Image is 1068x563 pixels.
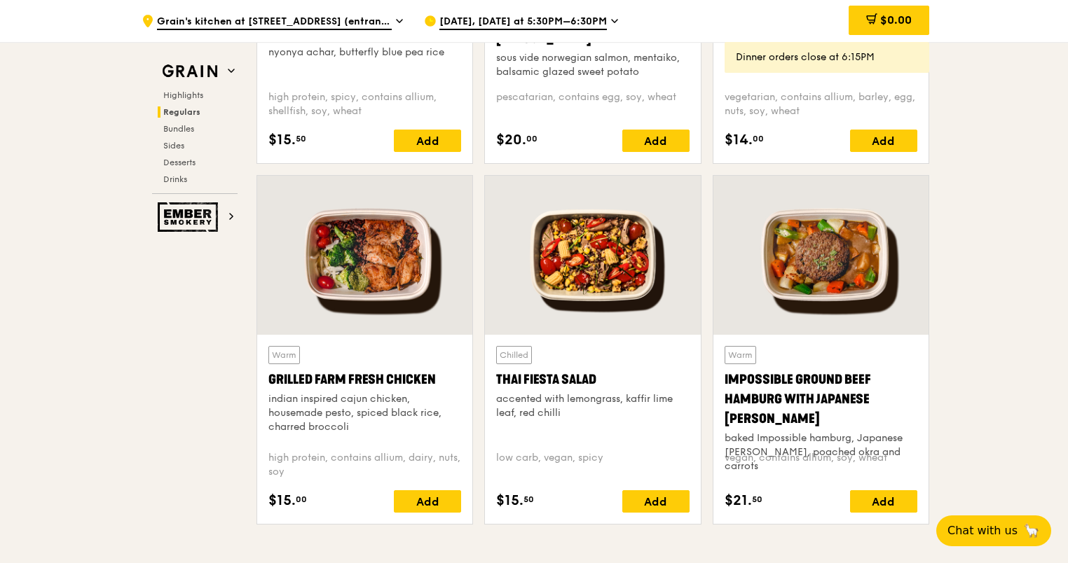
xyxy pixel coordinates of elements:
span: 50 [296,133,306,144]
span: [DATE], [DATE] at 5:30PM–6:30PM [439,15,607,30]
span: Regulars [163,107,200,117]
div: indian inspired cajun chicken, housemade pesto, spiced black rice, charred broccoli [268,392,461,434]
button: Chat with us🦙 [936,515,1051,546]
div: Add [622,490,690,513]
div: pescatarian, contains egg, soy, wheat [496,90,689,118]
div: high protein, spicy, contains allium, shellfish, soy, wheat [268,90,461,118]
span: Chat with us [947,522,1018,539]
div: Add [394,130,461,152]
div: Grilled Farm Fresh Chicken [268,370,461,389]
span: Bundles [163,124,194,134]
span: $20. [496,130,526,151]
span: Highlights [163,90,203,100]
span: $0.00 [880,13,912,27]
div: accented with lemongrass, kaffir lime leaf, red chilli [496,392,689,420]
span: Drinks [163,174,187,184]
span: 50 [752,494,762,505]
div: vegan, contains allium, soy, wheat [725,451,917,479]
div: Add [622,130,690,152]
span: Grain's kitchen at [STREET_ADDRESS] (entrance along [PERSON_NAME][GEOGRAPHIC_DATA]) [157,15,392,30]
div: Impossible Ground Beef Hamburg with Japanese [PERSON_NAME] [725,370,917,429]
span: Desserts [163,158,196,167]
div: housemade sambal marinated chicken, nyonya achar, butterfly blue pea rice [268,32,461,60]
div: low carb, vegan, spicy [496,451,689,479]
span: 00 [753,133,764,144]
div: Add [394,490,461,513]
span: 50 [523,494,534,505]
span: Sides [163,141,184,151]
div: sous vide norwegian salmon, mentaiko, balsamic glazed sweet potato [496,51,689,79]
div: vegetarian, contains allium, barley, egg, nuts, soy, wheat [725,90,917,118]
img: Ember Smokery web logo [158,202,222,232]
div: high protein, contains allium, dairy, nuts, soy [268,451,461,479]
span: 00 [526,133,538,144]
div: Add [850,490,917,513]
div: Chilled [496,346,532,364]
div: baked Impossible hamburg, Japanese [PERSON_NAME], poached okra and carrots [725,431,917,473]
span: $15. [268,130,296,151]
span: $14. [725,130,753,151]
div: Add [850,130,917,152]
div: Warm [725,346,756,364]
span: $15. [268,490,296,511]
span: $15. [496,490,523,511]
div: Thai Fiesta Salad [496,370,689,389]
span: 00 [296,494,307,505]
span: $21. [725,490,752,511]
div: Dinner orders close at 6:15PM [736,50,918,64]
span: 🦙 [1023,522,1040,539]
img: Grain web logo [158,59,222,84]
div: Warm [268,346,300,364]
